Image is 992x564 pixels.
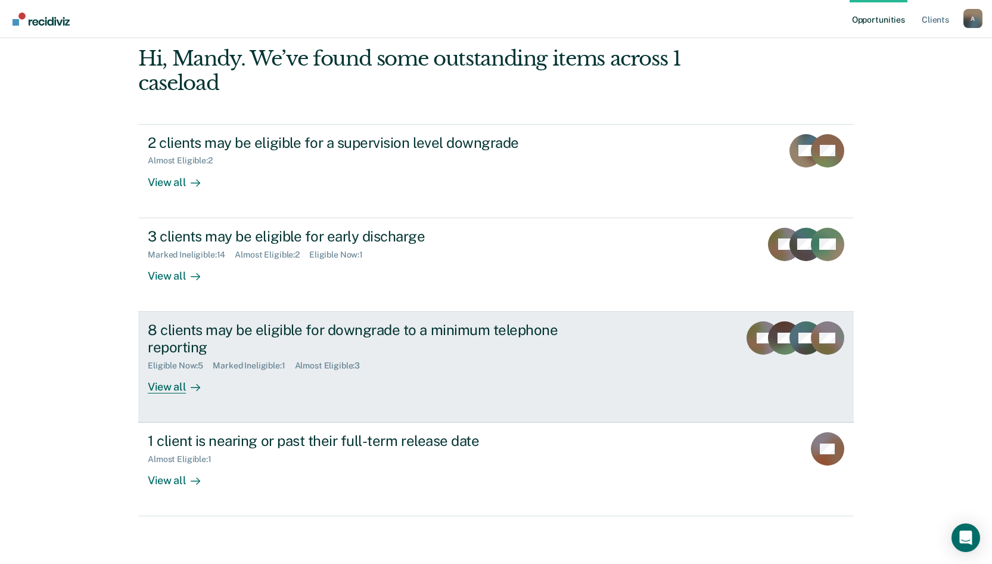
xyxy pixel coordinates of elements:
div: View all [148,259,214,283]
img: Recidiviz [13,13,70,26]
div: View all [148,370,214,393]
div: 2 clients may be eligible for a supervision level downgrade [148,134,566,151]
div: Almost Eligible : 2 [235,250,309,260]
div: 3 clients may be eligible for early discharge [148,228,566,245]
div: 1 client is nearing or past their full-term release date [148,432,566,450]
div: Almost Eligible : 3 [295,361,370,371]
a: 1 client is nearing or past their full-term release dateAlmost Eligible:1View all [138,423,854,516]
div: Almost Eligible : 2 [148,156,222,166]
div: View all [148,166,214,189]
a: 3 clients may be eligible for early dischargeMarked Ineligible:14Almost Eligible:2Eligible Now:1V... [138,218,854,312]
div: Eligible Now : 1 [309,250,372,260]
div: View all [148,464,214,488]
div: Marked Ineligible : 1 [213,361,294,371]
div: A [963,9,982,28]
button: Profile dropdown button [963,9,982,28]
div: Eligible Now : 5 [148,361,213,371]
div: Hi, Mandy. We’ve found some outstanding items across 1 caseload [138,47,711,95]
div: Marked Ineligible : 14 [148,250,235,260]
a: 2 clients may be eligible for a supervision level downgradeAlmost Eligible:2View all [138,124,854,218]
a: 8 clients may be eligible for downgrade to a minimum telephone reportingEligible Now:5Marked Inel... [138,312,854,423]
div: Open Intercom Messenger [951,523,980,552]
div: 8 clients may be eligible for downgrade to a minimum telephone reporting [148,321,566,356]
div: Almost Eligible : 1 [148,454,221,464]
